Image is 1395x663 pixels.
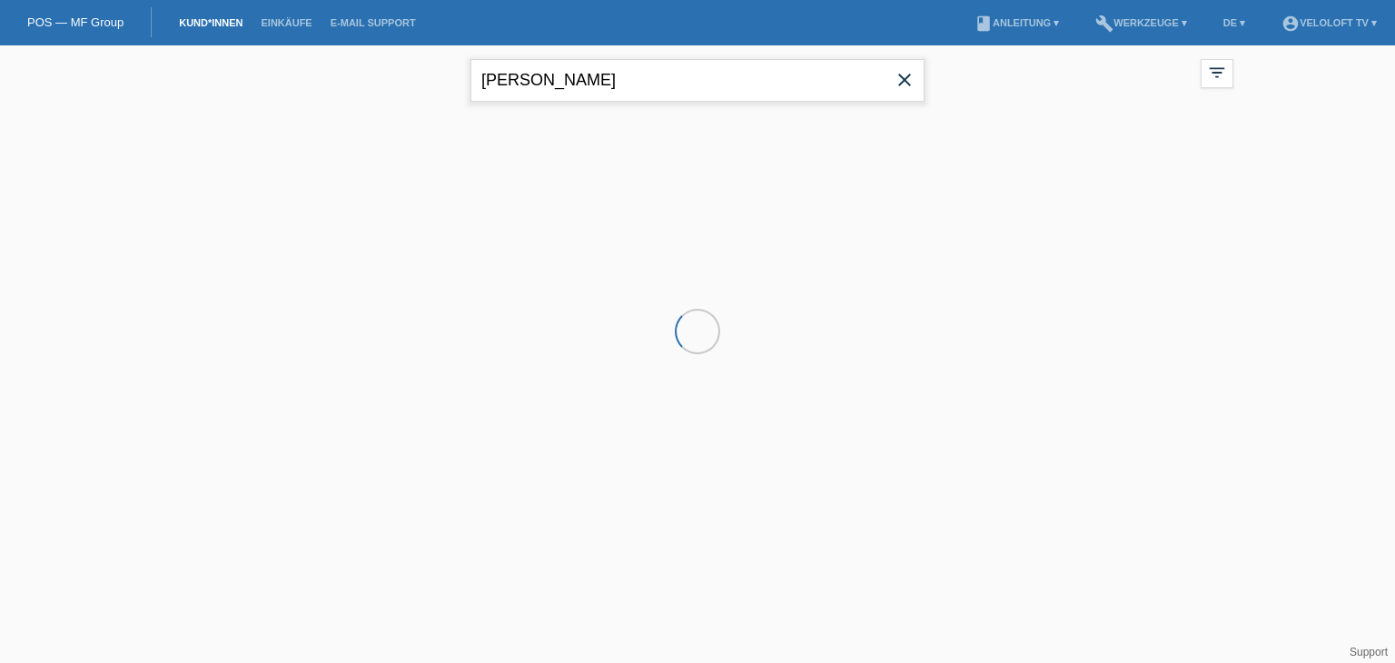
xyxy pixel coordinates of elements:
i: filter_list [1207,63,1227,83]
a: account_circleVeloLoft TV ▾ [1272,17,1386,28]
a: DE ▾ [1214,17,1254,28]
i: book [975,15,993,33]
a: buildWerkzeuge ▾ [1086,17,1196,28]
input: Suche... [470,59,925,102]
i: close [894,69,915,91]
a: POS — MF Group [27,15,124,29]
i: build [1095,15,1113,33]
a: Support [1350,646,1388,658]
i: account_circle [1281,15,1300,33]
a: E-Mail Support [322,17,425,28]
a: Einkäufe [252,17,321,28]
a: Kund*innen [170,17,252,28]
a: bookAnleitung ▾ [965,17,1068,28]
